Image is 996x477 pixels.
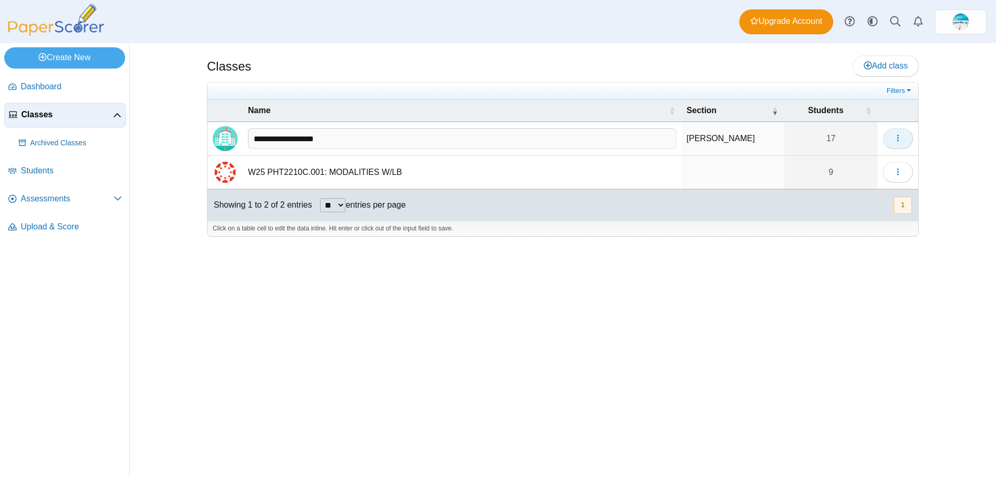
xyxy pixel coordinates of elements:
span: Name : Activate to sort [669,100,675,121]
a: PaperScorer [4,29,108,37]
span: Students : Activate to sort [865,100,872,121]
button: 1 [894,197,912,214]
a: Students [4,159,126,184]
span: Upgrade Account [750,16,822,27]
label: entries per page [345,200,406,209]
img: ps.H1yuw66FtyTk4FxR [952,13,969,30]
span: Students [808,106,843,115]
a: ps.H1yuw66FtyTk4FxR [935,9,987,34]
span: Assessments [21,193,114,205]
span: Upload & Score [21,221,122,233]
a: Filters [884,86,916,96]
a: 17 [784,122,878,155]
a: Add class [853,56,919,76]
a: Dashboard [4,75,126,100]
span: Section [687,106,717,115]
a: Create New [4,47,125,68]
a: Archived Classes [15,131,126,156]
img: Locally created class [213,126,238,151]
span: Add class [864,61,908,70]
td: W25 PHT2210C.001: MODALITIES W/LB [243,156,682,189]
a: Classes [4,103,126,128]
a: Alerts [907,10,930,33]
h1: Classes [207,58,251,75]
div: Showing 1 to 2 of 2 entries [208,189,312,221]
a: Upgrade Account [739,9,833,34]
div: Click on a table cell to edit the data inline. Hit enter or click out of the input field to save. [208,221,918,236]
span: Chrissy Greenberg [952,13,969,30]
span: Dashboard [21,81,122,92]
a: 9 [784,156,878,189]
a: Assessments [4,187,126,212]
span: Section : Activate to remove sorting [772,100,778,121]
nav: pagination [893,197,912,214]
span: Name [248,106,271,115]
span: Students [21,165,122,176]
img: External class connected through Canvas [213,160,238,185]
a: Upload & Score [4,215,126,240]
td: [PERSON_NAME] [682,122,784,156]
span: Classes [21,109,113,120]
img: PaperScorer [4,4,108,36]
span: Archived Classes [30,138,122,148]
